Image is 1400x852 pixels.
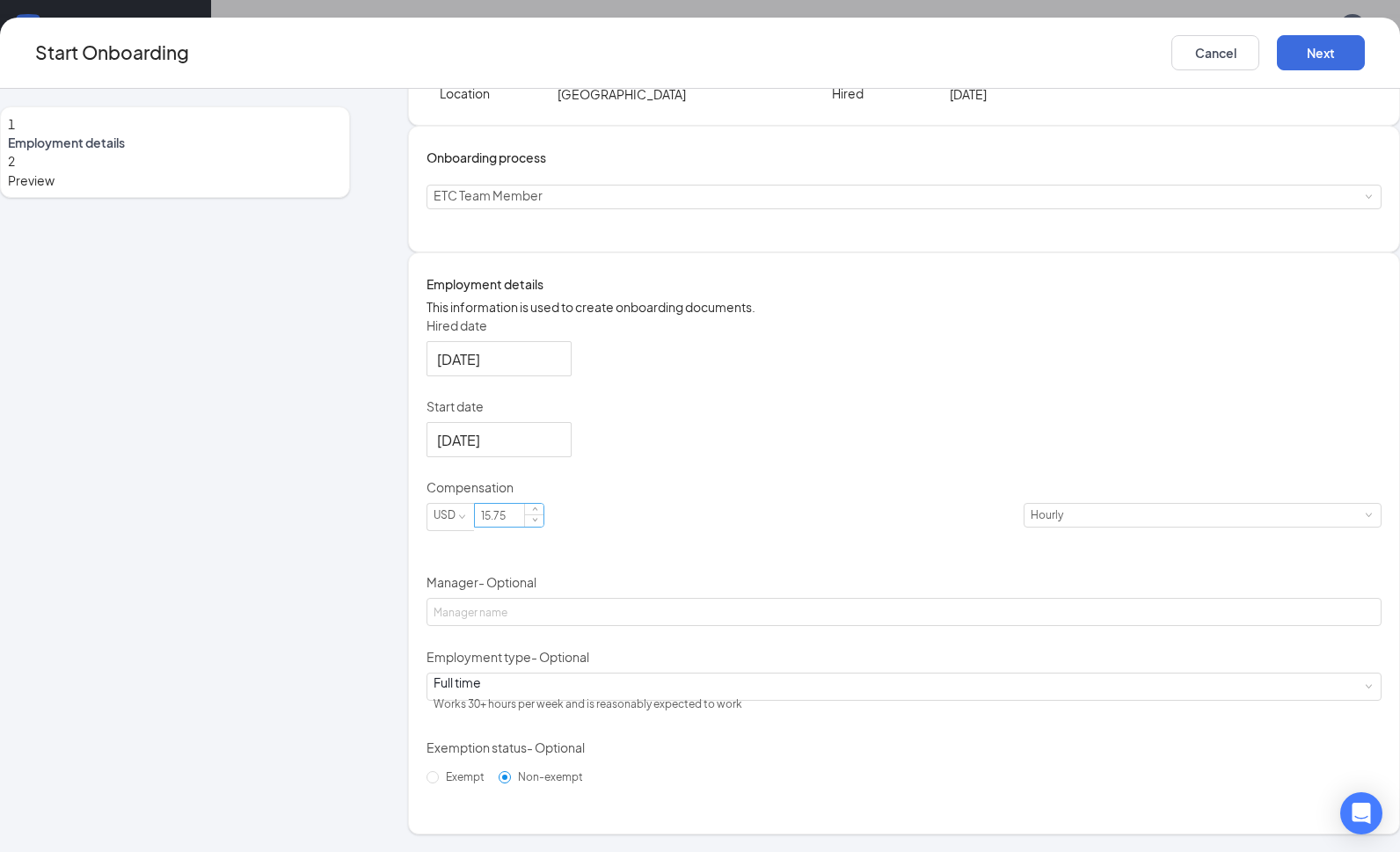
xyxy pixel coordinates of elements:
span: ETC Team Member [434,187,543,203]
p: [GEOGRAPHIC_DATA] [558,84,793,104]
button: Next [1277,35,1365,70]
p: Hired date [427,317,1382,334]
p: Manager [427,573,1382,591]
p: [DATE] [950,84,1185,104]
p: This information is used to create onboarding documents. [427,297,1382,317]
div: Hourly [1031,504,1076,527]
span: Employment details [8,134,342,151]
h4: Onboarding process [427,148,1382,167]
input: Amount [475,504,543,527]
span: Increase Value [525,504,543,515]
p: Employment type [427,648,1382,666]
input: Manager name [427,598,1382,626]
input: Sep 1, 2025 [437,429,558,451]
span: 1 [8,116,15,132]
p: Location [440,84,558,102]
div: Full time [434,674,742,691]
span: Preview [8,171,342,190]
input: Aug 29, 2025 [437,348,558,370]
span: Non-exempt [511,770,590,783]
div: Open Intercom Messenger [1340,792,1382,834]
span: - Optional [527,739,585,755]
span: Exempt [439,770,492,783]
span: Decrease Value [525,514,543,526]
div: [object Object] [434,186,555,208]
p: Compensation [427,478,1382,496]
p: Start date [427,397,1382,415]
span: - Optional [478,574,536,590]
div: [object Object] [434,674,755,717]
h3: Start Onboarding [35,38,189,67]
div: Works 30+ hours per week and is reasonably expected to work [434,691,742,717]
h4: Employment details [427,274,1382,294]
p: Hired [832,84,950,102]
div: USD [434,504,468,527]
span: 2 [8,153,15,169]
p: Exemption status [427,739,1382,756]
span: - Optional [531,649,589,665]
button: Cancel [1171,35,1259,70]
